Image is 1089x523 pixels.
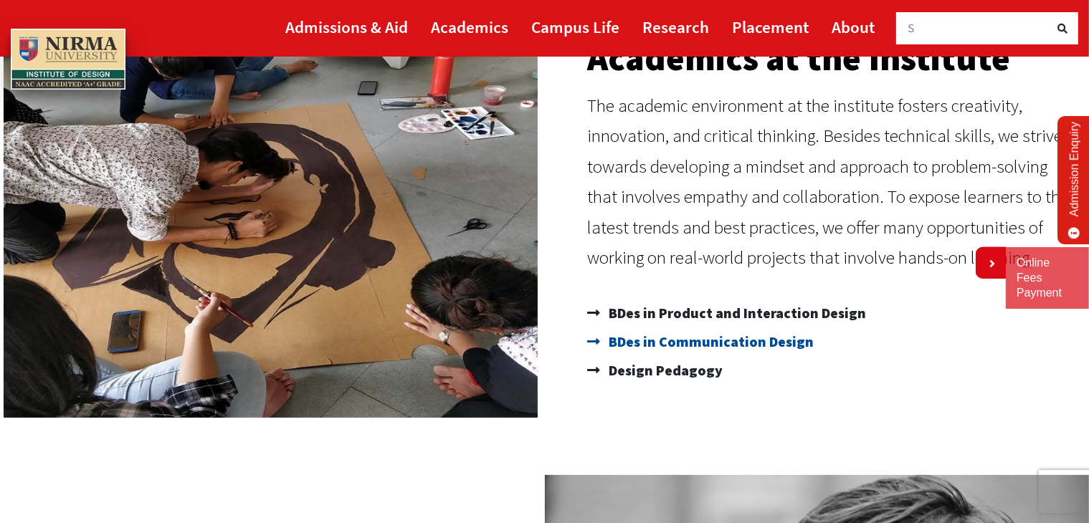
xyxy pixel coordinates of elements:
img: main_logo [11,29,125,90]
p: The academic environment at the institute fosters creativity, innovation, and critical thinking. ... [588,90,1075,273]
a: Campus Life [531,11,619,43]
a: Academics [431,11,508,43]
a: Placement [732,11,809,43]
a: Research [642,11,709,43]
span: Design Pedagogy [606,356,723,385]
span: S [908,20,915,36]
span: BDes in Communication Design [606,327,814,356]
h2: Academics at the Institute [588,40,1075,76]
a: Admissions & Aid [285,11,408,43]
span: BDes in Product and Interaction Design [606,299,867,327]
a: About [832,11,875,43]
a: Design Pedagogy [588,356,1075,385]
a: BDes in Product and Interaction Design [588,299,1075,327]
a: BDes in Communication Design [588,327,1075,356]
a: Online Fees Payment [1017,256,1078,300]
img: IMG-20190920-WA0091 [4,6,538,418]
